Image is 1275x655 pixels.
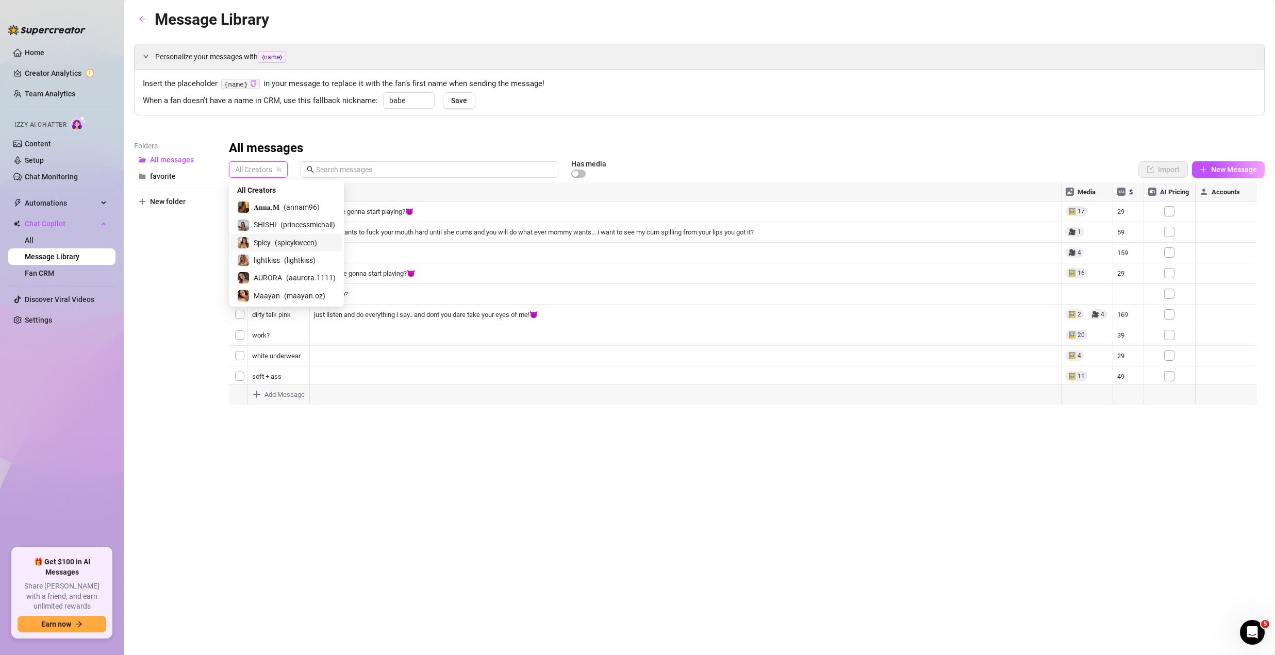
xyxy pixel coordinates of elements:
[254,290,280,301] span: Maayan
[238,255,249,266] img: lightkiss
[254,272,282,283] span: AURORA
[25,269,54,277] a: Fan CRM
[229,140,303,157] h3: All messages
[238,220,249,231] img: SHISHI
[250,80,257,87] span: copy
[1192,161,1265,178] button: New Message
[443,92,475,109] button: Save
[451,96,467,105] span: Save
[143,95,378,107] span: When a fan doesn’t have a name in CRM, use this fallback nickname:
[1138,161,1188,178] button: Import
[238,290,249,301] img: Maayan
[25,48,44,57] a: Home
[18,581,106,612] span: Share [PERSON_NAME] with a friend, and earn unlimited rewards
[25,90,75,98] a: Team Analytics
[238,201,249,213] img: 𝐀𝐧𝐧𝐚.𝐌
[25,173,78,181] a: Chat Monitoring
[25,316,52,324] a: Settings
[143,53,149,59] span: expanded
[25,140,51,148] a: Content
[286,272,336,283] span: ( aaurora.1111 )
[258,52,286,63] span: {name}
[307,166,314,173] span: search
[139,156,146,163] span: folder-open
[238,272,249,283] img: AURORA
[41,620,71,628] span: Earn now
[134,168,217,184] button: favorite
[139,198,146,205] span: plus
[18,557,106,577] span: 🎁 Get $100 in AI Messages
[143,78,1256,90] span: Insert the placeholder in your message to replace it with the fan’s first name when sending the m...
[25,156,44,164] a: Setup
[1200,166,1207,173] span: plus
[25,65,107,81] a: Creator Analytics exclamation-circle
[155,7,269,31] article: Message Library
[14,120,67,130] span: Izzy AI Chatter
[150,197,186,206] span: New folder
[134,140,217,152] article: Folders
[254,237,271,248] span: Spicy
[250,80,257,88] button: Click to Copy
[275,237,317,248] span: ( spicykween )
[150,172,176,180] span: favorite
[1261,620,1269,628] span: 5
[1240,620,1265,645] iframe: Intercom live chat
[13,220,20,227] img: Chat Copilot
[18,616,106,632] button: Earn nowarrow-right
[25,215,98,232] span: Chat Copilot
[254,255,280,266] span: lightkiss
[155,51,1256,63] span: Personalize your messages with
[284,255,316,266] span: ( lightkiss )
[238,237,249,248] img: Spicy
[8,25,86,35] img: logo-BBDzfeDw.svg
[75,620,82,628] span: arrow-right
[284,201,320,213] span: ( annam96 )
[25,253,79,261] a: Message Library
[139,173,146,180] span: folder
[316,164,552,175] input: Search messages
[571,161,606,167] article: Has media
[1211,165,1257,174] span: New Message
[25,295,94,304] a: Discover Viral Videos
[134,193,217,210] button: New folder
[284,290,325,301] span: ( maayan.oz )
[254,219,276,230] span: SHISHI
[134,152,217,168] button: All messages
[280,219,335,230] span: ( princessmichali )
[221,79,260,90] code: {name}
[139,15,146,23] span: arrow-left
[150,156,194,164] span: All messages
[276,166,282,173] span: team
[25,236,34,244] a: All
[237,184,276,196] span: All Creators
[135,44,1264,69] div: Personalize your messages with{name}
[25,195,98,211] span: Automations
[71,116,87,131] img: AI Chatter
[235,162,282,177] span: All Creators
[13,199,22,207] span: thunderbolt
[254,201,279,213] span: 𝐀𝐧𝐧𝐚.𝐌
